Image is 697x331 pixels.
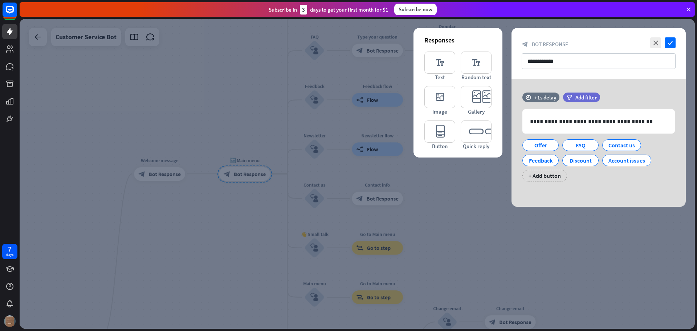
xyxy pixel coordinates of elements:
[608,155,645,166] div: Account issues
[650,37,661,48] i: close
[526,95,531,100] i: time
[608,140,635,151] div: Contact us
[522,41,528,48] i: block_bot_response
[529,155,553,166] div: Feedback
[6,252,13,257] div: days
[566,95,572,100] i: filter
[529,140,553,151] div: Offer
[575,94,597,101] span: Add filter
[665,37,676,48] i: check
[522,170,567,181] div: + Add button
[568,155,592,166] div: Discount
[568,140,592,151] div: FAQ
[534,94,556,101] div: +1s delay
[8,246,12,252] div: 7
[394,4,437,15] div: Subscribe now
[6,3,28,25] button: Open LiveChat chat widget
[2,244,17,259] a: 7 days
[300,5,307,15] div: 3
[532,41,568,48] span: Bot Response
[269,5,388,15] div: Subscribe in days to get your first month for $1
